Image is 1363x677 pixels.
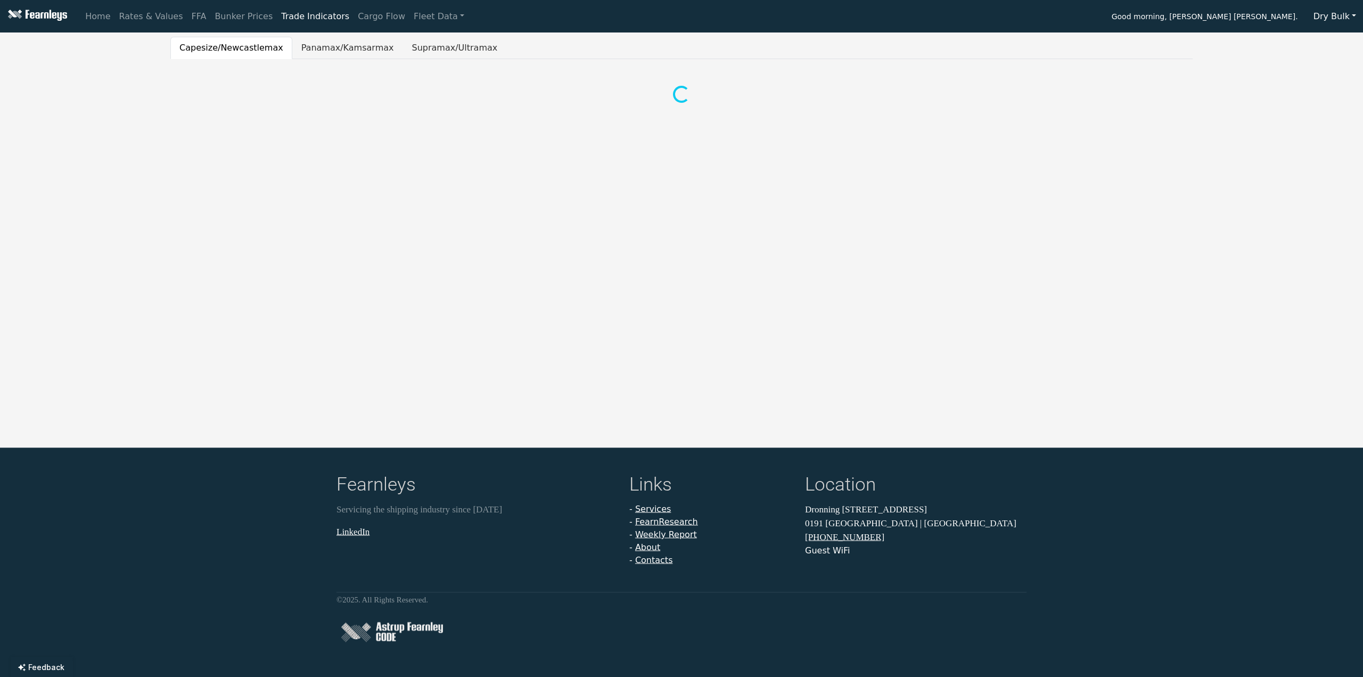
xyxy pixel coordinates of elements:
p: Dronning [STREET_ADDRESS] [805,503,1027,517]
button: Guest WiFi [805,544,850,557]
a: Contacts [635,555,673,565]
a: Home [81,6,114,27]
a: FearnResearch [635,517,698,527]
img: Fearnleys Logo [5,10,67,23]
small: © 2025 . All Rights Reserved. [336,596,428,604]
li: - [629,541,792,554]
a: Weekly Report [635,529,697,540]
a: Services [635,504,671,514]
li: - [629,516,792,528]
button: Panamax/Kamsarmax [292,37,403,59]
p: 0191 [GEOGRAPHIC_DATA] | [GEOGRAPHIC_DATA] [805,516,1027,530]
a: [PHONE_NUMBER] [805,532,884,542]
h4: Fearnleys [336,474,617,499]
a: Rates & Values [115,6,187,27]
button: Dry Bulk [1307,6,1363,27]
a: Bunker Prices [210,6,277,27]
h4: Location [805,474,1027,499]
a: LinkedIn [336,526,370,536]
p: Servicing the shipping industry since [DATE] [336,503,617,517]
li: - [629,528,792,541]
a: Fleet Data [409,6,469,27]
a: FFA [187,6,211,27]
span: Good morning, [PERSON_NAME] [PERSON_NAME]. [1112,9,1298,27]
a: Cargo Flow [354,6,409,27]
button: Capesize/Newcastlemax [170,37,292,59]
button: Supramax/Ultramax [403,37,506,59]
li: - [629,503,792,516]
a: About [635,542,660,552]
h4: Links [629,474,792,499]
li: - [629,554,792,567]
a: Trade Indicators [277,6,354,27]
